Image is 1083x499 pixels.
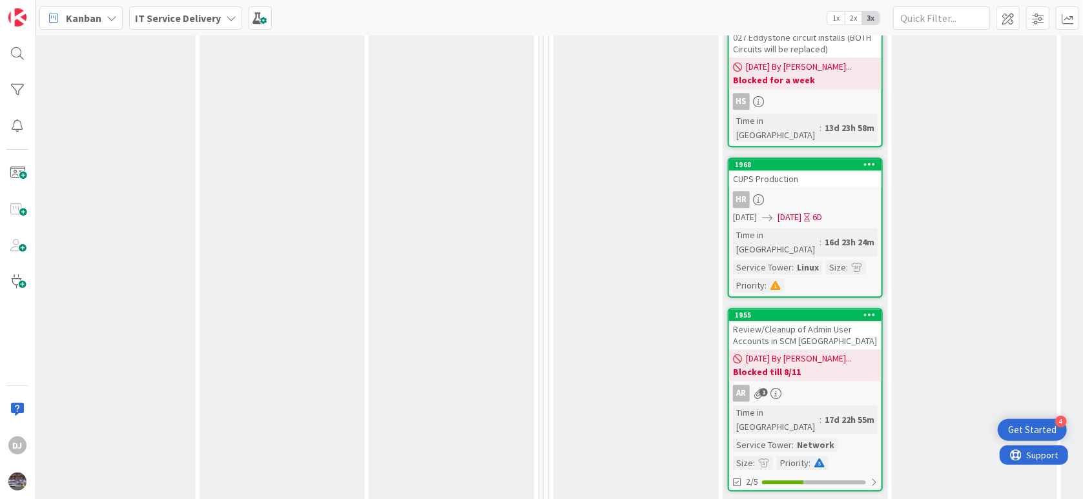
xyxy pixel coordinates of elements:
[759,388,768,396] span: 1
[809,456,810,470] span: :
[729,191,882,208] div: HR
[733,93,750,110] div: HS
[729,159,882,170] div: 1968
[821,121,878,135] div: 13d 23h 58m
[862,12,880,25] span: 3x
[1055,416,1067,427] div: 4
[765,278,767,292] span: :
[826,260,846,274] div: Size
[729,309,882,321] div: 1955
[729,321,882,349] div: Review/Cleanup of Admin User Accounts in SCM [GEOGRAPHIC_DATA]
[778,210,801,224] span: [DATE]
[27,2,59,17] span: Support
[733,456,753,470] div: Size
[733,365,878,378] b: Blocked till 8/11
[746,60,852,74] span: [DATE] By [PERSON_NAME]...
[733,114,820,142] div: Time in [GEOGRAPHIC_DATA]
[733,210,757,224] span: [DATE]
[893,6,990,30] input: Quick Filter...
[66,10,101,26] span: Kanban
[1008,423,1057,436] div: Get Started
[733,228,820,256] div: Time in [GEOGRAPHIC_DATA]
[733,385,750,402] div: AR
[733,278,765,292] div: Priority
[733,74,878,87] b: Blocked for a week
[733,191,750,208] div: HR
[728,158,883,298] a: 1968CUPS ProductionHR[DATE][DATE]6DTime in [GEOGRAPHIC_DATA]:16d 23h 24mService Tower:LinuxSize:P...
[821,235,878,249] div: 16d 23h 24m
[728,16,883,147] a: 027 Eddystone circuit installs (BOTH Circuits will be replaced)[DATE] By [PERSON_NAME]...Blocked ...
[729,17,882,57] div: 027 Eddystone circuit installs (BOTH Circuits will be replaced)
[729,29,882,57] div: 027 Eddystone circuit installs (BOTH Circuits will be replaced)
[8,473,26,491] img: avatar
[8,8,26,26] img: Visit kanbanzone.com
[746,352,852,365] span: [DATE] By [PERSON_NAME]...
[746,475,758,489] span: 2/5
[135,12,221,25] b: IT Service Delivery
[729,309,882,349] div: 1955Review/Cleanup of Admin User Accounts in SCM [GEOGRAPHIC_DATA]
[728,308,883,491] a: 1955Review/Cleanup of Admin User Accounts in SCM [GEOGRAPHIC_DATA][DATE] By [PERSON_NAME]...Block...
[812,210,822,224] div: 6D
[792,260,794,274] span: :
[794,438,838,452] div: Network
[729,159,882,187] div: 1968CUPS Production
[820,121,821,135] span: :
[846,260,848,274] span: :
[821,412,878,427] div: 17d 22h 55m
[729,385,882,402] div: AR
[733,260,792,274] div: Service Tower
[827,12,845,25] span: 1x
[735,311,882,320] div: 1955
[777,456,809,470] div: Priority
[998,419,1067,441] div: Open Get Started checklist, remaining modules: 4
[820,412,821,427] span: :
[733,405,820,434] div: Time in [GEOGRAPHIC_DATA]
[794,260,822,274] div: Linux
[845,12,862,25] span: 2x
[729,93,882,110] div: HS
[753,456,755,470] span: :
[735,160,882,169] div: 1968
[729,170,882,187] div: CUPS Production
[792,438,794,452] span: :
[8,436,26,454] div: DJ
[733,438,792,452] div: Service Tower
[820,235,821,249] span: :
